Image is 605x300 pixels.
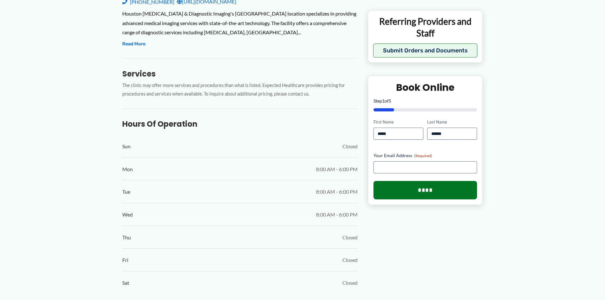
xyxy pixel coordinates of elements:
[382,98,385,103] span: 1
[316,210,358,219] span: 8:00 AM - 6:00 PM
[373,43,478,57] button: Submit Orders and Documents
[389,98,391,103] span: 5
[122,69,358,79] h3: Services
[373,119,423,125] label: First Name
[373,81,477,94] h2: Book Online
[122,233,131,242] span: Thu
[122,164,133,174] span: Mon
[342,278,358,288] span: Closed
[427,119,477,125] label: Last Name
[122,9,358,37] div: Houston [MEDICAL_DATA] & Diagnostic Imaging's [GEOGRAPHIC_DATA] location specializes in providing...
[122,187,130,197] span: Tue
[122,278,129,288] span: Sat
[414,153,432,158] span: (Required)
[342,255,358,265] span: Closed
[316,187,358,197] span: 8:00 AM - 6:00 PM
[342,142,358,151] span: Closed
[373,16,478,39] p: Referring Providers and Staff
[122,142,131,151] span: Sun
[122,119,358,129] h3: Hours of Operation
[342,233,358,242] span: Closed
[373,152,477,158] label: Your Email Address
[373,99,477,103] p: Step of
[122,81,358,98] p: The clinic may offer more services and procedures than what is listed. Expected Healthcare provid...
[122,40,145,48] button: Read More
[122,255,128,265] span: Fri
[316,164,358,174] span: 8:00 AM - 6:00 PM
[122,210,133,219] span: Wed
